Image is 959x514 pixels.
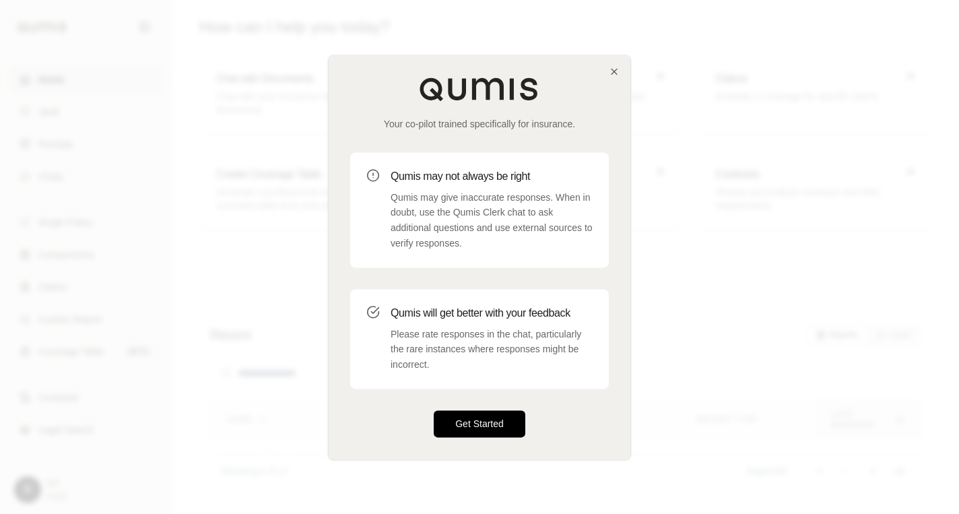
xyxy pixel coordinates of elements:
[391,305,593,321] h3: Qumis will get better with your feedback
[419,77,540,101] img: Qumis Logo
[391,327,593,373] p: Please rate responses in the chat, particularly the rare instances where responses might be incor...
[391,168,593,185] h3: Qumis may not always be right
[434,410,525,437] button: Get Started
[391,190,593,251] p: Qumis may give inaccurate responses. When in doubt, use the Qumis Clerk chat to ask additional qu...
[350,117,609,131] p: Your co-pilot trained specifically for insurance.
